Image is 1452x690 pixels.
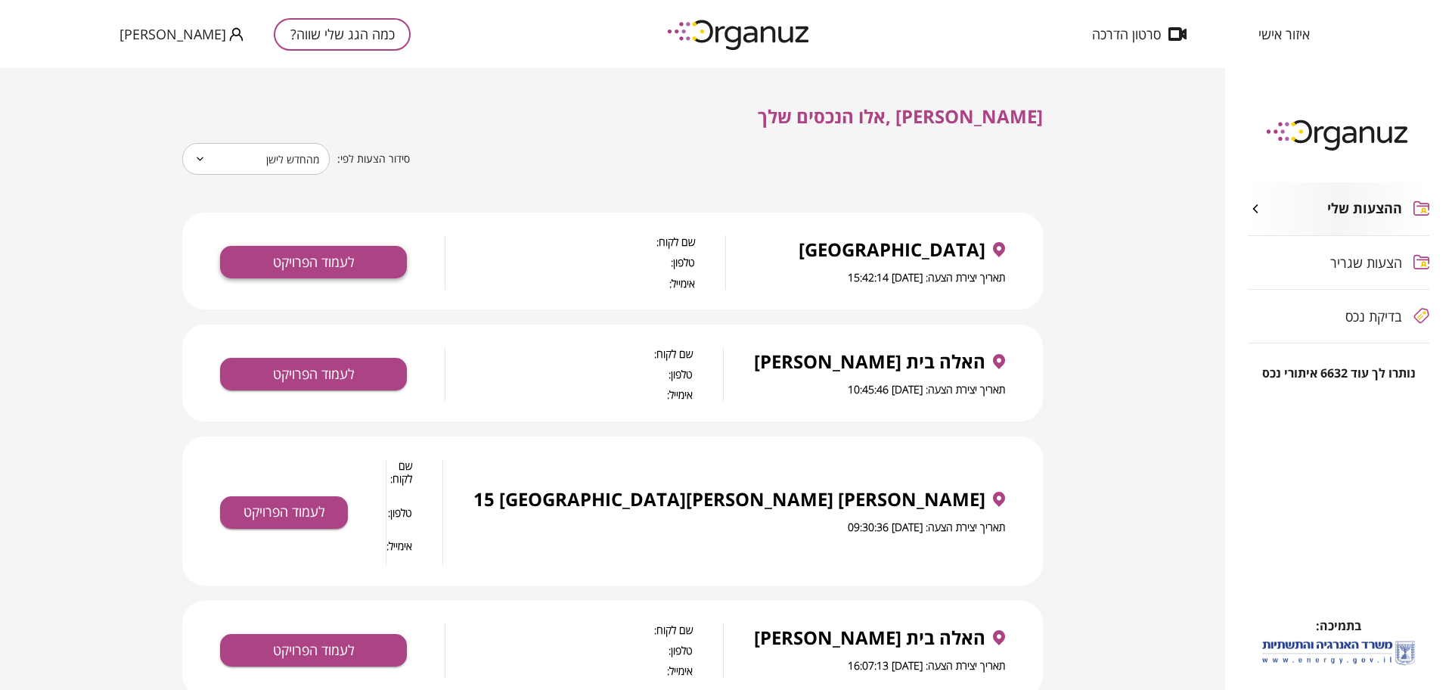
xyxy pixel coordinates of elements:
button: לעמוד הפרויקט [220,634,407,667]
img: לוגו משרד האנרגיה [1259,635,1418,670]
span: טלפון: [445,256,695,269]
button: לעמוד הפרויקט [220,358,407,390]
span: סרטון הדרכה [1092,26,1161,42]
span: איזור אישי [1258,26,1310,42]
button: איזור אישי [1236,26,1333,42]
span: שם לקוח: [445,623,693,636]
span: בדיקת נכס [1345,309,1402,324]
button: בדיקת נכס [1248,290,1429,343]
span: [PERSON_NAME] [119,26,226,42]
button: לעמוד הפרויקט [220,496,348,529]
span: אימייל: [445,388,693,401]
button: [PERSON_NAME] [119,25,244,44]
button: סרטון הדרכה [1069,26,1209,42]
div: מהחדש לישן [182,138,330,180]
span: שם לקוח: [386,459,412,499]
button: לעמוד הפרויקט [220,246,407,278]
span: נותרו לך עוד 6632 איתורי נכס [1262,366,1416,381]
span: טלפון: [445,368,693,381]
span: שם לקוח: [445,347,693,360]
span: [PERSON_NAME] ,אלו הנכסים שלך [758,104,1043,129]
span: בתמיכה: [1316,617,1361,634]
span: טלפון: [445,644,693,657]
span: אימייל: [386,539,412,566]
span: אימייל: [445,664,693,677]
button: הצעות שגריר [1248,236,1429,289]
span: [GEOGRAPHIC_DATA] [799,239,985,260]
span: האלה בית [PERSON_NAME] [754,351,985,372]
span: אימייל: [445,277,695,290]
span: תאריך יצירת הצעה: [DATE] 09:30:36 [848,520,1005,534]
button: כמה הגג שלי שווה? [274,18,411,51]
span: סידור הצעות לפי: [337,152,410,166]
span: האלה בית [PERSON_NAME] [754,627,985,648]
span: תאריך יצירת הצעה: [DATE] 16:07:13 [848,658,1005,673]
span: תאריך יצירת הצעה: [DATE] 10:45:46 [848,382,1005,396]
span: [PERSON_NAME] 15 [GEOGRAPHIC_DATA][PERSON_NAME] [473,489,985,510]
span: שם לקוח: [445,235,695,248]
span: ההצעות שלי [1327,200,1402,217]
img: logo [1255,113,1422,155]
span: הצעות שגריר [1330,255,1402,270]
span: טלפון: [386,506,412,533]
img: logo [656,14,823,55]
span: תאריך יצירת הצעה: [DATE] 15:42:14 [848,270,1005,284]
button: ההצעות שלי [1248,182,1429,235]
